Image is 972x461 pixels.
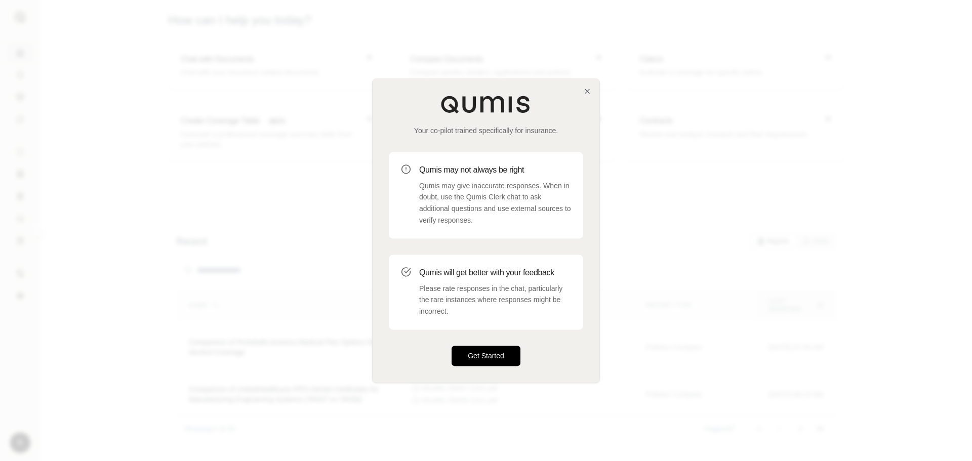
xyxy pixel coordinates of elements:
p: Your co-pilot trained specifically for insurance. [389,125,583,136]
p: Please rate responses in the chat, particularly the rare instances where responses might be incor... [419,283,571,317]
h3: Qumis will get better with your feedback [419,267,571,279]
p: Qumis may give inaccurate responses. When in doubt, use the Qumis Clerk chat to ask additional qu... [419,180,571,226]
button: Get Started [452,346,520,366]
h3: Qumis may not always be right [419,164,571,176]
img: Qumis Logo [440,95,532,113]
